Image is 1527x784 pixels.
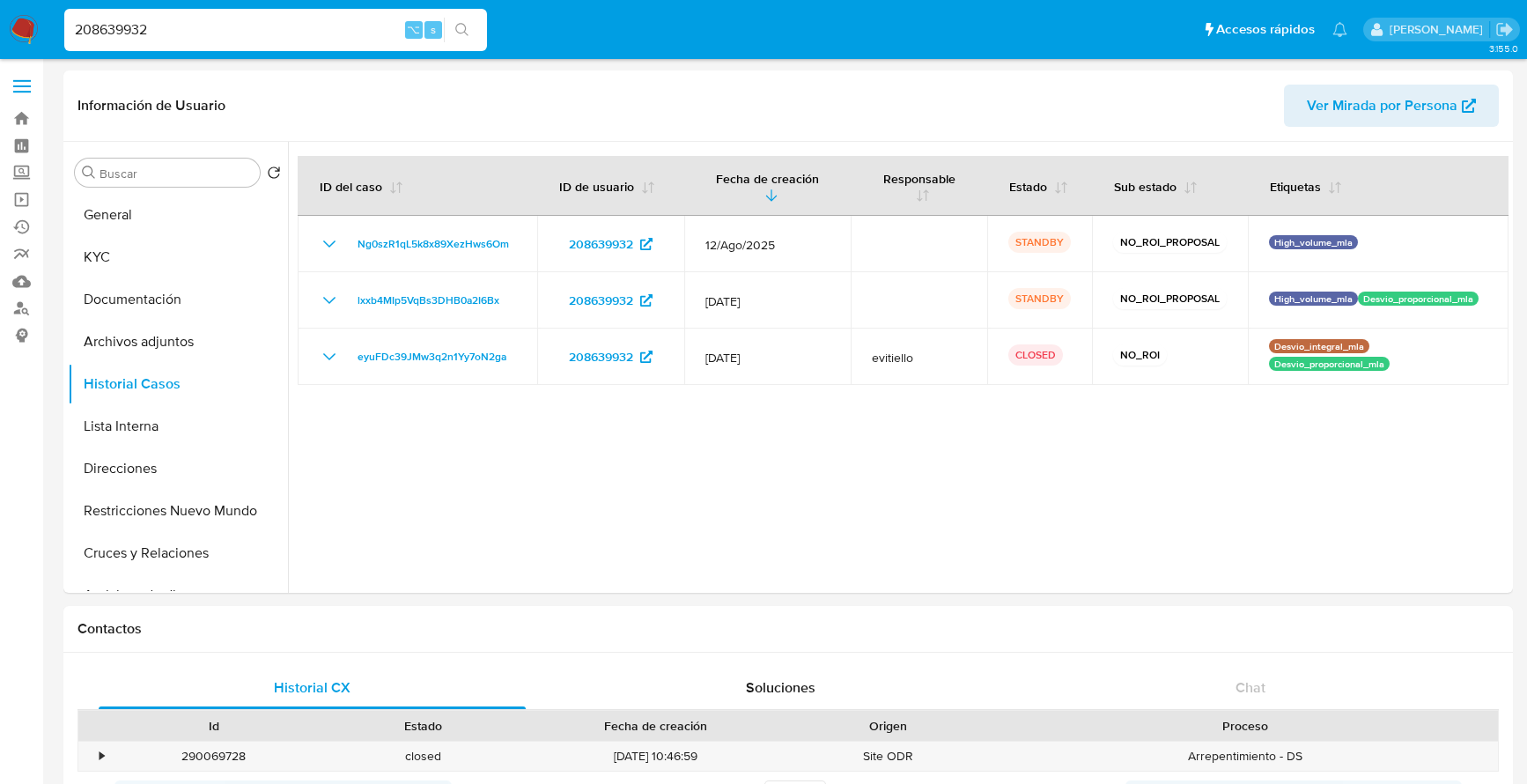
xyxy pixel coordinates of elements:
div: Proceso [1005,717,1486,735]
p: stefania.bordes@mercadolibre.com [1390,21,1489,38]
div: 290069728 [109,742,319,771]
div: closed [319,742,528,771]
span: Accesos rápidos [1216,20,1315,39]
div: Arrepentimiento - DS [992,742,1498,771]
button: Volver al orden por defecto [267,166,281,185]
span: s [431,21,436,38]
input: Buscar usuario o caso... [64,18,487,41]
span: Chat [1236,677,1265,698]
span: Soluciones [746,677,815,698]
button: Archivos adjuntos [68,321,288,363]
span: ⌥ [407,21,420,38]
button: Buscar [82,166,96,180]
button: KYC [68,236,288,278]
a: Salir [1495,20,1514,39]
button: Restricciones Nuevo Mundo [68,490,288,532]
button: Direcciones [68,447,288,490]
h1: Contactos [77,620,1499,638]
button: search-icon [444,18,480,42]
span: Historial CX [274,677,350,698]
span: Ver Mirada por Persona [1307,85,1457,127]
div: Fecha de creación [540,717,771,735]
div: • [100,748,104,765]
button: Lista Interna [68,405,288,447]
div: Origen [795,717,980,735]
input: Buscar [100,166,253,181]
button: Ver Mirada por Persona [1284,85,1499,127]
div: [DATE] 10:46:59 [527,742,783,771]
a: Notificaciones [1332,22,1347,37]
button: Historial Casos [68,363,288,405]
button: Anticipos de dinero [68,574,288,617]
div: Id [122,717,306,735]
div: Site ODR [783,742,992,771]
button: Cruces y Relaciones [68,532,288,574]
button: Documentación [68,278,288,321]
h1: Información de Usuario [77,97,225,115]
button: General [68,194,288,236]
div: Estado [331,717,516,735]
